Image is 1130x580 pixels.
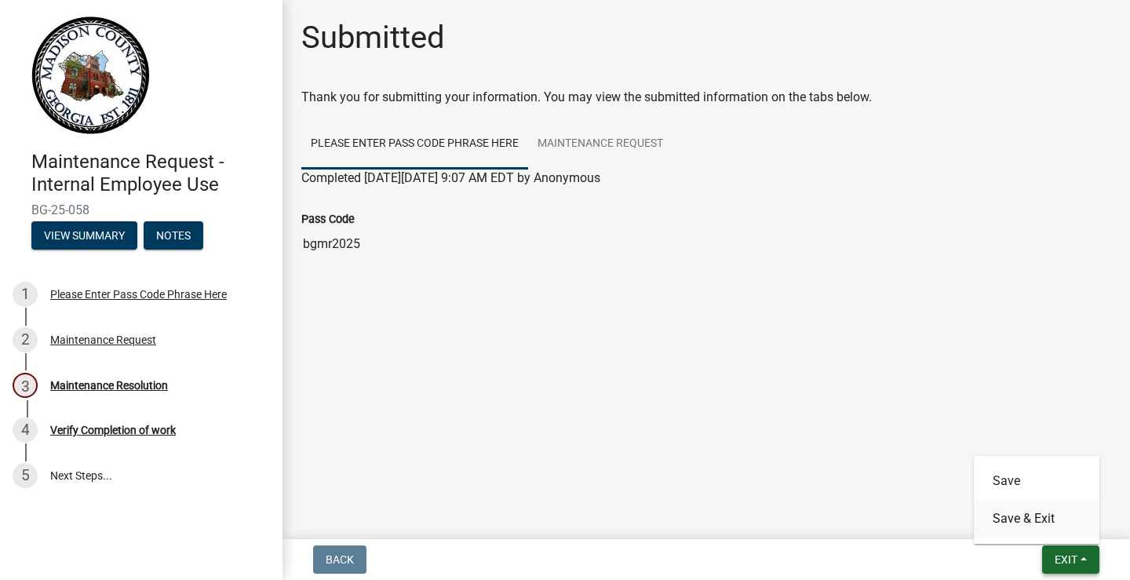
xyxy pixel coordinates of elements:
a: Maintenance Request [528,119,673,170]
button: Save & Exit [974,500,1099,538]
div: Please Enter Pass Code Phrase Here [50,289,227,300]
wm-modal-confirm: Notes [144,230,203,243]
div: Maintenance Resolution [50,380,168,391]
span: Back [326,553,354,566]
div: Maintenance Request [50,334,156,345]
button: View Summary [31,221,137,250]
div: 3 [13,373,38,398]
button: Save [974,462,1099,500]
img: Madison County, Georgia [31,16,150,134]
div: Verify Completion of work [50,425,176,436]
h1: Submitted [301,19,445,57]
span: Completed [DATE][DATE] 9:07 AM EDT by Anonymous [301,170,600,185]
button: Notes [144,221,203,250]
h4: Maintenance Request - Internal Employee Use [31,151,270,196]
a: Please Enter Pass Code Phrase Here [301,119,528,170]
div: Exit [974,456,1099,544]
button: Back [313,545,366,574]
label: Pass Code [301,214,355,225]
div: 1 [13,282,38,307]
div: 4 [13,418,38,443]
wm-modal-confirm: Summary [31,230,137,243]
div: Thank you for submitting your information. You may view the submitted information on the tabs below. [301,88,1111,107]
span: BG-25-058 [31,202,251,217]
button: Exit [1042,545,1099,574]
span: Exit [1055,553,1077,566]
div: 2 [13,327,38,352]
div: 5 [13,463,38,488]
